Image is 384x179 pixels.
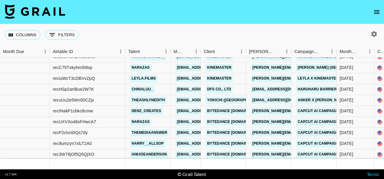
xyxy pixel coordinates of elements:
[296,75,340,82] a: Leyla x KineMaster
[175,140,243,147] a: [EMAIL_ADDRESS][DOMAIN_NAME]
[53,65,92,71] div: recC75Txkyhm5I8sp
[175,129,243,137] a: [EMAIL_ADDRESS][DOMAIN_NAME]
[251,140,380,147] a: [PERSON_NAME][EMAIL_ADDRESS][PERSON_NAME][DOMAIN_NAME]
[206,107,263,115] a: Bytedance [DOMAIN_NAME]
[171,46,201,58] div: Manager
[296,140,378,147] a: CapCut AI Campaign ft [PERSON_NAME]
[340,65,353,71] div: Sep '25
[294,46,319,58] div: Campaign (Type)
[206,75,233,82] a: KineMaster
[130,64,151,71] a: narazas
[246,46,291,58] div: Booker
[251,118,380,126] a: [PERSON_NAME][EMAIL_ADDRESS][PERSON_NAME][DOMAIN_NAME]
[251,64,380,71] a: [PERSON_NAME][EMAIL_ADDRESS][PERSON_NAME][DOMAIN_NAME]
[53,119,96,125] div: recUXVXo48xFHwcA7
[296,64,357,71] a: [PERSON_NAME] (September)
[251,75,380,82] a: [PERSON_NAME][EMAIL_ADDRESS][PERSON_NAME][DOMAIN_NAME]
[340,54,353,60] div: Sep '25
[206,53,233,61] a: KineMaster
[371,6,383,18] button: open drawer
[183,47,192,56] button: Sort
[206,151,263,158] a: Bytedance [DOMAIN_NAME]
[130,129,169,137] a: themediaanswer
[50,46,125,58] div: Airtable ID
[251,86,318,93] a: [EMAIL_ADDRESS][DOMAIN_NAME]
[249,46,274,58] div: [PERSON_NAME]
[340,130,353,136] div: Sep '25
[340,152,353,158] div: Sep '25
[296,107,376,115] a: CapCut AI Campaign x [PERSON_NAME]
[251,151,380,158] a: [PERSON_NAME][EMAIL_ADDRESS][PERSON_NAME][DOMAIN_NAME]
[206,86,233,93] a: DFS Co., Ltd
[206,140,263,147] a: Bytedance [DOMAIN_NAME]
[175,75,243,82] a: [EMAIL_ADDRESS][DOMAIN_NAME]
[24,47,33,56] button: Sort
[340,86,353,93] div: Sep '25
[130,96,166,104] a: theashlynedith
[175,64,243,71] a: [EMAIL_ADDRESS][DOMAIN_NAME]
[5,172,17,176] div: v 1.7.104
[291,46,337,58] div: Campaign (Type)
[3,46,24,58] div: Month Due
[130,75,157,82] a: leyla.films
[128,46,140,58] div: Talent
[206,129,263,137] a: Bytedance [DOMAIN_NAME]
[73,47,82,56] button: Sort
[296,118,378,126] a: CapCut AI Campaign ft [PERSON_NAME]
[175,96,243,104] a: [EMAIL_ADDRESS][DOMAIN_NAME]
[175,151,243,158] a: [EMAIL_ADDRESS][DOMAIN_NAME]
[130,86,155,93] a: chinaluu_
[41,47,50,56] button: Menu
[319,47,328,56] button: Sort
[175,118,243,126] a: [EMAIL_ADDRESS][DOMAIN_NAME]
[53,76,95,82] div: reciuWcT3cDBVvZpQ
[162,47,171,56] button: Menu
[175,107,243,115] a: [EMAIL_ADDRESS][DOMAIN_NAME]
[357,47,365,56] button: Sort
[204,46,215,58] div: Client
[53,141,92,147] div: rec9umzyn7xlLT2A0
[53,97,94,103] div: recuUu2e5Wn50CZjs
[125,46,171,58] div: Talent
[5,4,65,19] img: Grail Talent
[130,140,165,147] a: harry__allsop
[53,108,93,114] div: recINakP1cbkc8cmw
[340,46,357,58] div: Month Due
[340,108,353,114] div: Sep '25
[45,30,79,40] button: Show filters
[337,46,374,58] div: Month Due
[140,47,148,56] button: Sort
[130,107,163,115] a: denz_creates
[296,129,382,137] a: CapCut AI Campaign ft Themediaanswer
[340,97,353,103] div: Sep '25
[53,86,94,93] div: recHSp2arIBue2W7K
[296,151,378,158] a: CapCut AI Campaign ft [PERSON_NAME]
[53,152,94,158] div: rec3W78jOf5Q5QjXO
[53,54,95,60] div: recUx0RwkDmeSCkle
[201,46,246,58] div: Client
[174,46,183,58] div: Manager
[340,119,353,125] div: Sep '25
[178,171,206,177] div: © Grail Talent
[274,47,282,56] button: Sort
[130,118,151,126] a: narazas
[367,171,379,177] a: Terms
[53,130,88,136] div: recP2clvrii0Qs7dy
[237,47,246,56] button: Menu
[175,86,243,93] a: [EMAIL_ADDRESS][DOMAIN_NAME]
[116,47,125,56] button: Menu
[282,47,291,56] button: Menu
[340,76,353,82] div: Sep '25
[5,30,40,40] button: Select columns
[206,118,263,126] a: Bytedance [DOMAIN_NAME]
[251,129,380,137] a: [PERSON_NAME][EMAIL_ADDRESS][PERSON_NAME][DOMAIN_NAME]
[53,46,73,58] div: Airtable ID
[340,141,353,147] div: Sep '25
[192,47,201,56] button: Menu
[206,64,233,71] a: KineMaster
[130,53,166,61] a: mirandamorey_
[251,107,380,115] a: [PERSON_NAME][EMAIL_ADDRESS][PERSON_NAME][DOMAIN_NAME]
[251,96,318,104] a: [EMAIL_ADDRESS][DOMAIN_NAME]
[215,47,223,56] button: Sort
[296,53,372,61] a: Miranda x KineMaster (September)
